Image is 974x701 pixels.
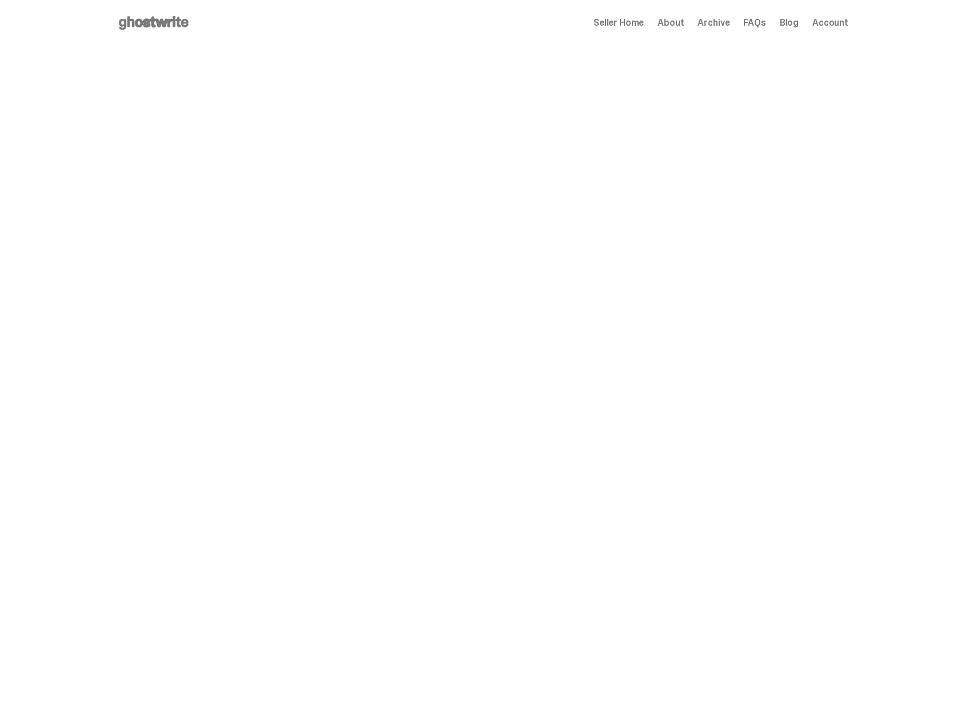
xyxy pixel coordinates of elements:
[658,18,684,27] a: About
[743,18,765,27] a: FAQs
[780,18,799,27] a: Blog
[698,18,730,27] a: Archive
[812,18,848,27] a: Account
[594,18,644,27] a: Seller Home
